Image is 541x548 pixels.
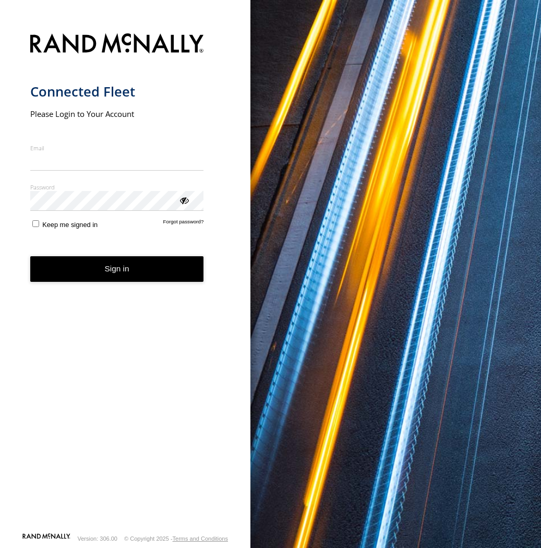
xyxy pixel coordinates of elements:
div: ViewPassword [178,195,189,205]
h2: Please Login to Your Account [30,109,204,119]
button: Sign in [30,256,204,282]
div: © Copyright 2025 - [124,535,228,542]
label: Password [30,183,204,191]
a: Terms and Conditions [173,535,228,542]
label: Email [30,144,204,152]
div: Version: 306.00 [78,535,117,542]
input: Keep me signed in [32,220,39,227]
span: Keep me signed in [42,221,98,229]
h1: Connected Fleet [30,83,204,100]
form: main [30,27,221,532]
img: Rand McNally [30,31,204,58]
a: Visit our Website [22,533,70,544]
a: Forgot password? [163,219,204,229]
